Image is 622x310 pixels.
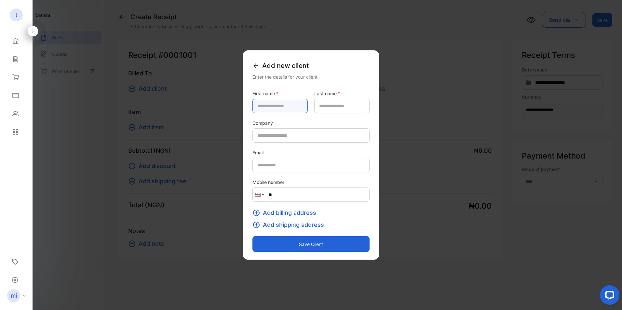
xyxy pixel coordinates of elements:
button: Save client [252,236,370,252]
button: Add billing address [252,208,320,217]
p: mi [11,291,17,300]
span: Add billing address [263,208,316,217]
span: Add shipping address [263,220,324,229]
div: Enter the details for your client [252,73,370,80]
label: First name [252,90,308,97]
label: Email [252,149,370,156]
label: Mobile number [252,179,370,186]
label: Company [252,120,370,126]
button: Add shipping address [252,220,328,229]
label: Last name [314,90,370,97]
div: United States: + 1 [253,188,265,201]
span: Add new client [262,61,309,71]
iframe: LiveChat chat widget [595,283,622,310]
p: t [15,11,18,19]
